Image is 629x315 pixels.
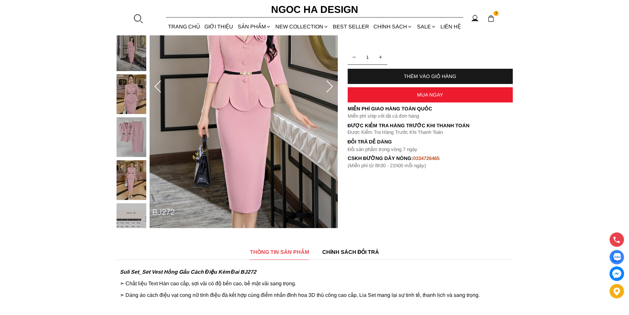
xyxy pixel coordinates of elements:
[120,292,509,298] p: ➣ Dáng áo cách điệu vạt cong nữ tính điệu đà kết hợp cùng điểm nhấn đính hoa 3D thủ công cao cấp,...
[348,113,419,119] font: Miễn phí ship với tất cả đơn hàng
[348,51,387,64] input: Quantity input
[120,269,256,275] strong: Suli Set_Set Vest Hồng Gấu Cách Điệu Kèm Đai BJ272
[494,11,499,16] span: 1
[348,106,432,111] font: Miễn phí giao hàng toàn quốc
[348,163,426,168] font: (Miễn phí từ 8h30 - 21h00 mỗi ngày)
[348,73,513,79] div: THÊM VÀO GIỎ HÀNG
[117,160,146,200] img: Suli Set_Set Vest Hồng Gấu Cách Điệu Kèm Đai BJ272_mini_5
[348,146,418,152] font: Đổi sản phẩm trong vòng 7 ngày
[413,155,439,161] font: 0334726465
[250,248,309,256] span: THÔNG TIN SẢN PHẨM
[348,139,513,144] h6: Đổi trả dễ dàng
[415,18,438,35] a: SALE
[610,250,624,264] a: Display image
[348,92,513,98] div: MUA NGAY
[117,117,146,157] img: Suli Set_Set Vest Hồng Gấu Cách Điệu Kèm Đai BJ272_mini_4
[371,18,415,35] div: Chính sách
[348,123,513,129] p: Được Kiểm Tra Hàng Trước Khi Thanh Toán
[235,18,273,35] div: SẢN PHẨM
[348,155,413,161] font: cskh đường dây nóng:
[348,129,513,135] p: Được Kiểm Tra Hàng Trước Khi Thanh Toán
[117,31,146,71] img: Suli Set_Set Vest Hồng Gấu Cách Điệu Kèm Đai BJ272_mini_2
[120,280,509,287] p: ➣ Chất liệu Text Hàn cao cấp, sợi vải có độ bền cao, bề mặt vải sang trọng.
[322,248,379,256] span: CHÍNH SÁCH ĐỔI TRẢ
[166,18,202,35] a: TRANG CHỦ
[117,74,146,114] img: Suli Set_Set Vest Hồng Gấu Cách Điệu Kèm Đai BJ272_mini_3
[202,18,235,35] a: GIỚI THIỆU
[612,253,621,261] img: Display image
[117,203,146,243] img: Suli Set_Set Vest Hồng Gấu Cách Điệu Kèm Đai BJ272_mini_6
[331,18,371,35] a: BEST SELLER
[265,2,364,18] a: Ngoc Ha Design
[610,266,624,281] a: messenger
[438,18,463,35] a: LIÊN HỆ
[273,18,331,35] a: NEW COLLECTION
[487,15,495,22] img: img-CART-ICON-ksit0nf1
